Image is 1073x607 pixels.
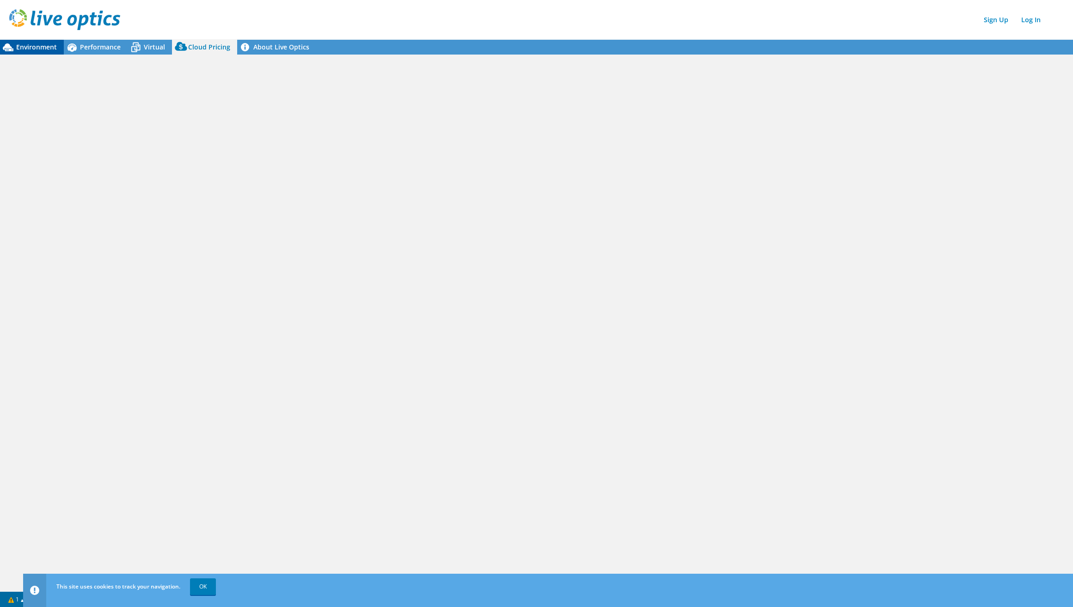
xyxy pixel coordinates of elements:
span: Virtual [144,43,165,51]
a: OK [190,578,216,595]
span: This site uses cookies to track your navigation. [56,582,180,590]
a: Sign Up [979,13,1013,26]
a: 1 [2,594,31,605]
span: Environment [16,43,57,51]
a: About Live Optics [237,40,316,55]
span: Performance [80,43,121,51]
a: Log In [1017,13,1045,26]
span: Cloud Pricing [188,43,230,51]
img: live_optics_svg.svg [9,9,120,30]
